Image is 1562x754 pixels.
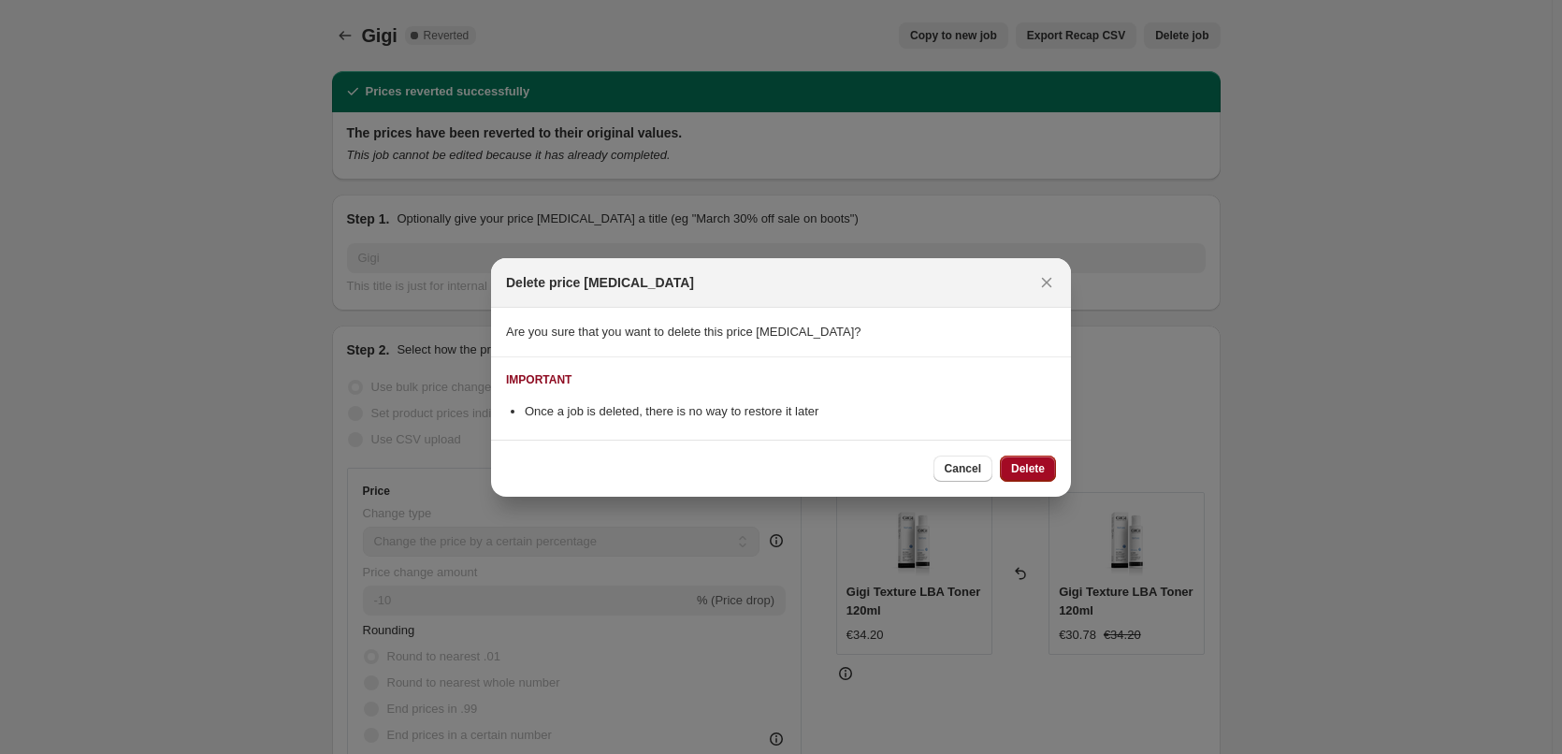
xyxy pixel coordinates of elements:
[506,372,571,387] div: IMPORTANT
[1000,456,1056,482] button: Delete
[525,402,1056,421] li: Once a job is deleted, there is no way to restore it later
[506,325,861,339] span: Are you sure that you want to delete this price [MEDICAL_DATA]?
[506,273,694,292] h2: Delete price [MEDICAL_DATA]
[933,456,992,482] button: Cancel
[1034,269,1060,296] button: Close
[1011,461,1045,476] span: Delete
[945,461,981,476] span: Cancel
